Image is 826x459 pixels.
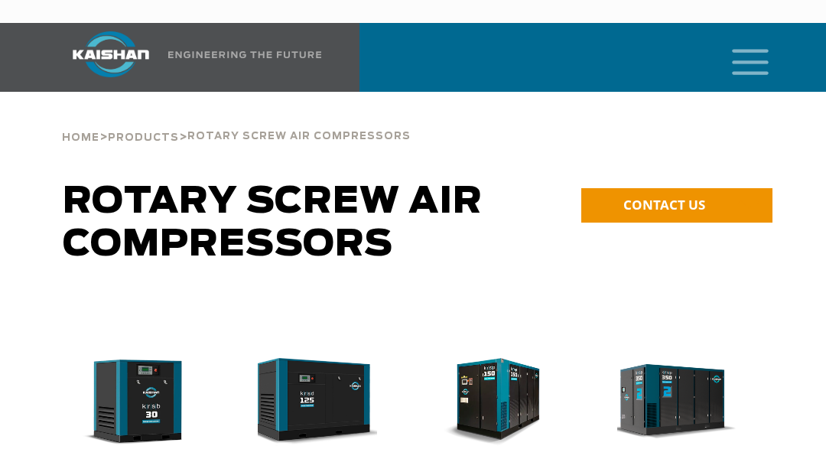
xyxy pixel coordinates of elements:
span: Rotary Screw Air Compressors [63,184,483,263]
img: krsd125 [246,358,377,446]
a: Products [108,130,179,144]
img: krsb30 [67,358,197,446]
a: Kaishan USA [54,23,324,92]
span: Products [108,133,179,143]
div: krsb30 [78,358,209,446]
span: Home [62,133,99,143]
a: mobile menu [726,44,752,70]
div: > > [62,92,411,150]
div: krsp350 [617,358,748,446]
span: Rotary Screw Air Compressors [187,132,411,142]
img: krsp350 [606,358,737,446]
img: Engineering the future [168,51,321,58]
a: Home [62,130,99,144]
img: kaishan logo [54,31,168,77]
div: krsd125 [258,358,389,446]
a: CONTACT US [581,188,772,223]
img: krsp150 [426,358,557,446]
div: krsp150 [437,358,568,446]
span: CONTACT US [623,196,705,213]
